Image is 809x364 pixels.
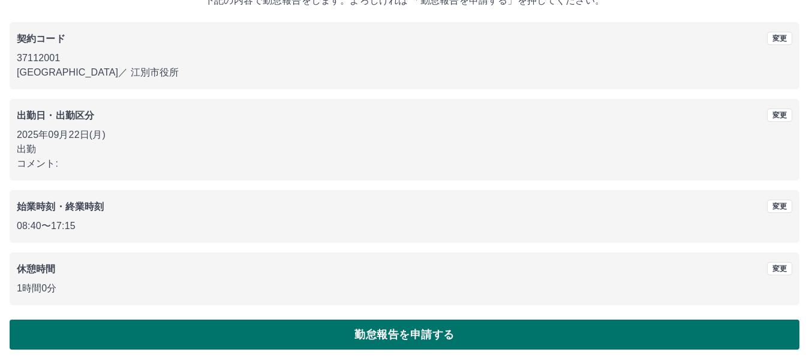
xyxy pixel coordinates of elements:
[17,142,792,157] p: 出勤
[17,157,792,171] p: コメント:
[17,128,792,142] p: 2025年09月22日(月)
[17,219,792,233] p: 08:40 〜 17:15
[767,200,792,213] button: 変更
[17,110,94,121] b: 出勤日・出勤区分
[767,109,792,122] button: 変更
[17,65,792,80] p: [GEOGRAPHIC_DATA] ／ 江別市役所
[17,51,792,65] p: 37112001
[17,34,65,44] b: 契約コード
[767,32,792,45] button: 変更
[17,264,56,274] b: 休憩時間
[17,281,792,296] p: 1時間0分
[10,320,799,350] button: 勤怠報告を申請する
[17,201,104,212] b: 始業時刻・終業時刻
[767,262,792,275] button: 変更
